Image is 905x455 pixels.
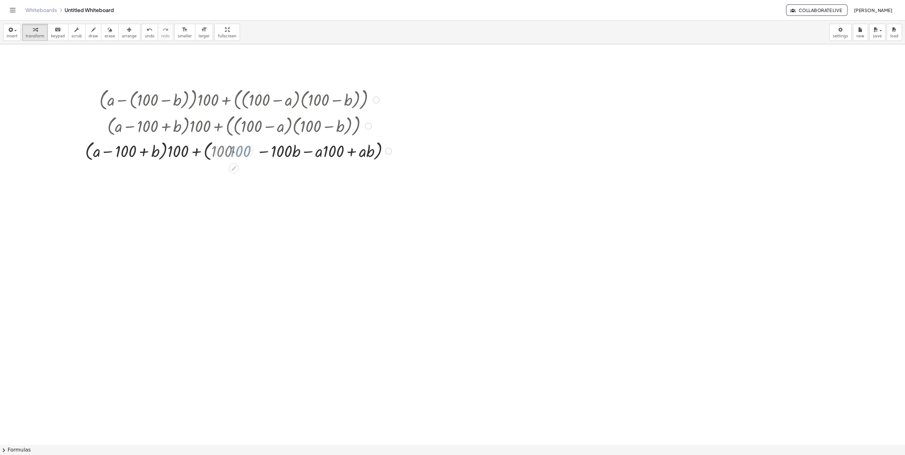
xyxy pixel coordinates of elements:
button: fullscreen [214,24,240,41]
span: transform [26,34,44,38]
button: format_sizesmaller [174,24,195,41]
button: redoredo [158,24,173,41]
span: scrub [72,34,82,38]
button: draw [85,24,102,41]
button: [PERSON_NAME] [849,4,897,16]
button: scrub [68,24,85,41]
i: undo [147,26,153,34]
button: load [887,24,902,41]
button: insert [3,24,21,41]
span: [PERSON_NAME] [854,7,892,13]
i: format_size [182,26,188,34]
button: new [853,24,868,41]
a: Whiteboards [25,7,57,13]
button: undoundo [141,24,158,41]
button: erase [101,24,118,41]
button: settings [829,24,852,41]
i: format_size [201,26,207,34]
span: insert [7,34,17,38]
span: fullscreen [218,34,236,38]
button: transform [22,24,48,41]
span: save [873,34,882,38]
button: Collaborate Live [786,4,847,16]
span: settings [833,34,848,38]
i: redo [162,26,168,34]
span: new [856,34,864,38]
span: Collaborate Live [791,7,842,13]
button: keyboardkeypad [47,24,68,41]
span: keypad [51,34,65,38]
button: Toggle navigation [8,5,18,15]
span: larger [198,34,210,38]
button: format_sizelarger [195,24,213,41]
button: arrange [118,24,140,41]
span: smaller [178,34,192,38]
div: Edit math [229,163,239,174]
span: arrange [122,34,137,38]
span: undo [145,34,154,38]
button: save [869,24,885,41]
span: draw [89,34,98,38]
i: keyboard [55,26,61,34]
span: redo [161,34,170,38]
span: erase [104,34,115,38]
span: load [890,34,898,38]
